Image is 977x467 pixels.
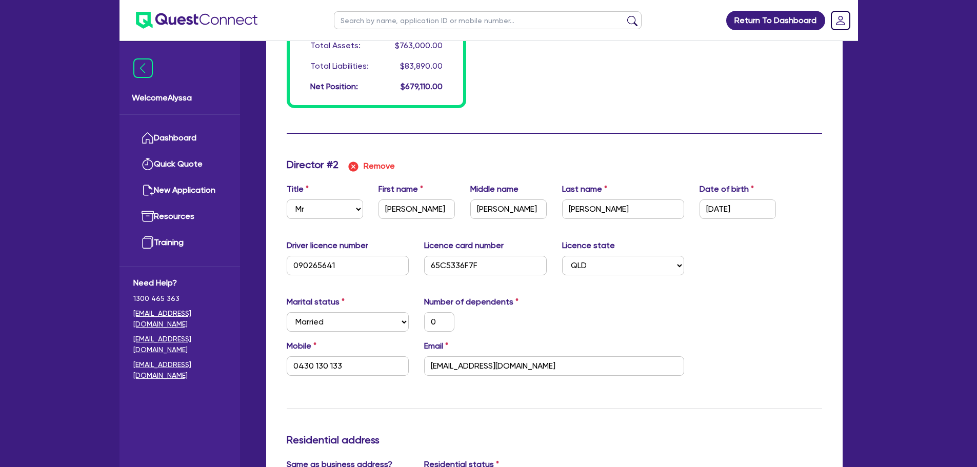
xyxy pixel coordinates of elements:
a: Training [133,230,226,256]
div: Net Position: [310,80,358,93]
img: training [142,236,154,249]
label: Date of birth [700,183,754,195]
img: quest-connect-logo-blue [136,12,257,29]
div: Total Assets: [310,39,361,52]
input: DD / MM / YYYY [700,199,776,219]
span: 1300 465 363 [133,293,226,304]
label: Email [424,340,448,352]
span: Need Help? [133,277,226,289]
label: Title [287,183,309,195]
label: Number of dependents [424,296,519,308]
h3: Director # 2 [287,158,338,171]
input: Search by name, application ID or mobile number... [334,11,642,29]
a: [EMAIL_ADDRESS][DOMAIN_NAME] [133,359,226,381]
a: Dashboard [133,125,226,151]
span: $763,000.00 [395,40,443,50]
a: Quick Quote [133,151,226,177]
label: Last name [562,183,607,195]
label: Mobile [287,340,316,352]
a: [EMAIL_ADDRESS][DOMAIN_NAME] [133,308,226,330]
button: Remove [347,158,395,175]
img: new-application [142,184,154,196]
a: Return To Dashboard [726,11,825,30]
div: Total Liabilities: [310,60,369,72]
span: $679,110.00 [401,82,443,91]
img: resources [142,210,154,222]
label: Marital status [287,296,345,308]
a: Dropdown toggle [827,7,854,34]
span: $83,890.00 [400,61,443,71]
h3: Residential address [287,434,822,446]
a: Resources [133,204,226,230]
a: [EMAIL_ADDRESS][DOMAIN_NAME] [133,334,226,355]
img: icon-menu-close [133,58,153,78]
span: Welcome Alyssa [132,92,228,104]
a: New Application [133,177,226,204]
label: Licence card number [424,239,504,252]
label: Middle name [470,183,519,195]
label: Driver licence number [287,239,368,252]
img: icon remove director [347,160,360,173]
label: First name [378,183,423,195]
img: quick-quote [142,158,154,170]
label: Licence state [562,239,615,252]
